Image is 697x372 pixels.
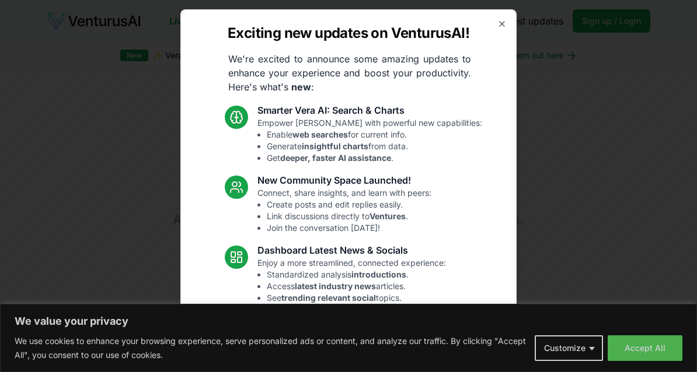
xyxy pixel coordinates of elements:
strong: trending relevant social [281,293,376,303]
li: Fixed mobile chat & sidebar glitches. [267,350,437,362]
strong: latest industry news [295,281,376,291]
h3: Smarter Vera AI: Search & Charts [257,103,482,117]
li: Get . [267,152,482,164]
p: Enjoy a more streamlined, connected experience: [257,257,446,304]
strong: Ventures [370,211,406,221]
strong: new [291,81,311,93]
p: Empower [PERSON_NAME] with powerful new capabilities: [257,117,482,164]
li: Join the conversation [DATE]! [267,222,431,234]
li: Resolved Vera chart loading issue. [267,339,437,350]
strong: web searches [292,129,348,139]
li: Create posts and edit replies easily. [267,199,431,210]
li: Access articles. [267,280,446,292]
li: Link discussions directly to . [267,210,431,222]
li: Enable for current info. [267,129,482,141]
li: See topics. [267,292,446,304]
h3: Dashboard Latest News & Socials [257,243,446,257]
p: We're excited to announce some amazing updates to enhance your experience and boost your producti... [219,52,480,94]
h3: New Community Space Launched! [257,173,431,187]
h2: Exciting new updates on VenturusAI! [228,24,469,43]
strong: deeper, faster AI assistance [280,153,391,163]
h3: Fixes and UI Polish [257,313,437,327]
li: Generate from data. [267,141,482,152]
p: Connect, share insights, and learn with peers: [257,187,431,234]
strong: insightful charts [302,141,368,151]
strong: introductions [351,269,406,279]
li: Standardized analysis . [267,269,446,280]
